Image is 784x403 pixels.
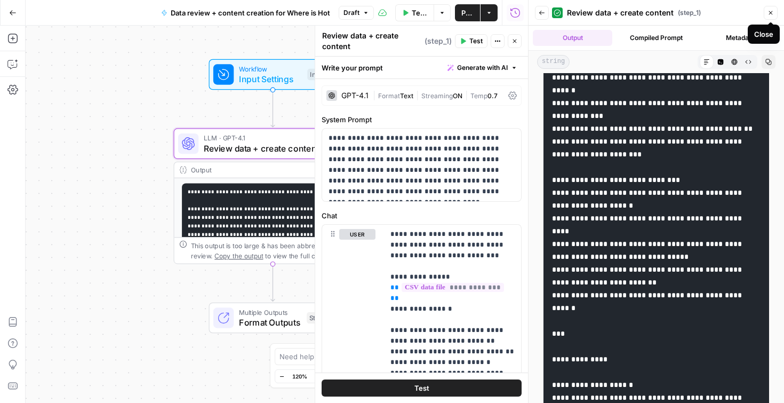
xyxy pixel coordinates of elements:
g: Edge from step_1 to step_3 [271,264,275,302]
button: Test Data [395,4,434,21]
button: Publish [455,4,480,21]
div: Write your prompt [315,57,528,78]
span: Copy the output [214,252,263,259]
span: 120% [292,372,307,381]
button: Generate with AI [443,61,522,75]
span: LLM · GPT-4.1 [204,133,338,143]
label: System Prompt [322,114,522,125]
span: ON [453,92,462,100]
span: Multiple Outputs [239,307,302,317]
span: Streaming [421,92,453,100]
div: This output is too large & has been abbreviated for review. to view the full content. [191,240,366,260]
button: Test [322,380,522,397]
button: Metadata [700,30,780,46]
span: | [373,90,378,100]
span: Format Outputs [239,316,302,329]
span: Data review + content creation for Where is Hot [171,7,330,18]
span: | [462,90,470,100]
span: | [413,90,421,100]
span: Publish [461,7,474,18]
button: Test [455,34,487,48]
div: Output [191,165,337,175]
span: Text [400,92,413,100]
div: WorkflowInput SettingsInputs [174,59,372,90]
span: 0.7 [487,92,498,100]
span: Test [469,36,483,46]
span: Workflow [239,64,302,74]
div: GPT-4.1 [341,92,369,99]
button: Draft [339,6,374,20]
span: Test [414,383,429,393]
span: ( step_1 ) [678,8,701,18]
span: Format [378,92,400,100]
button: Compiled Prompt [617,30,696,46]
div: Multiple OutputsFormat OutputsStep 3 [174,303,372,334]
g: Edge from start to step_1 [271,90,275,127]
span: ( step_1 ) [425,36,452,46]
span: Review data + create content [204,142,338,155]
span: Review data + create content [567,7,674,18]
button: user [339,229,375,240]
span: Draft [343,8,359,18]
span: Test Data [412,7,428,18]
span: Generate with AI [457,63,508,73]
label: Chat [322,210,522,221]
div: Step 3 [307,312,331,324]
div: Inputs [307,69,331,81]
button: Output [533,30,612,46]
span: Input Settings [239,73,302,85]
textarea: Review data + create content [322,30,422,52]
span: string [537,55,570,69]
span: Temp [470,92,487,100]
button: Data review + content creation for Where is Hot [155,4,337,21]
